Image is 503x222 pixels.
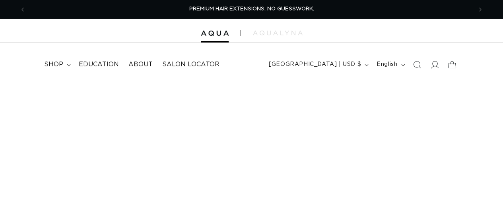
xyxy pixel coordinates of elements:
[189,6,314,12] span: PREMIUM HAIR EXTENSIONS. NO GUESSWORK.
[39,56,74,73] summary: shop
[253,31,303,35] img: aqualyna.com
[157,56,224,73] a: Salon Locator
[377,60,397,69] span: English
[201,31,229,36] img: Aqua Hair Extensions
[79,60,119,69] span: Education
[472,2,489,17] button: Next announcement
[14,2,31,17] button: Previous announcement
[162,60,219,69] span: Salon Locator
[372,57,408,72] button: English
[124,56,157,73] a: About
[44,60,63,69] span: shop
[269,60,361,69] span: [GEOGRAPHIC_DATA] | USD $
[74,56,124,73] a: Education
[264,57,372,72] button: [GEOGRAPHIC_DATA] | USD $
[408,56,426,73] summary: Search
[128,60,153,69] span: About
